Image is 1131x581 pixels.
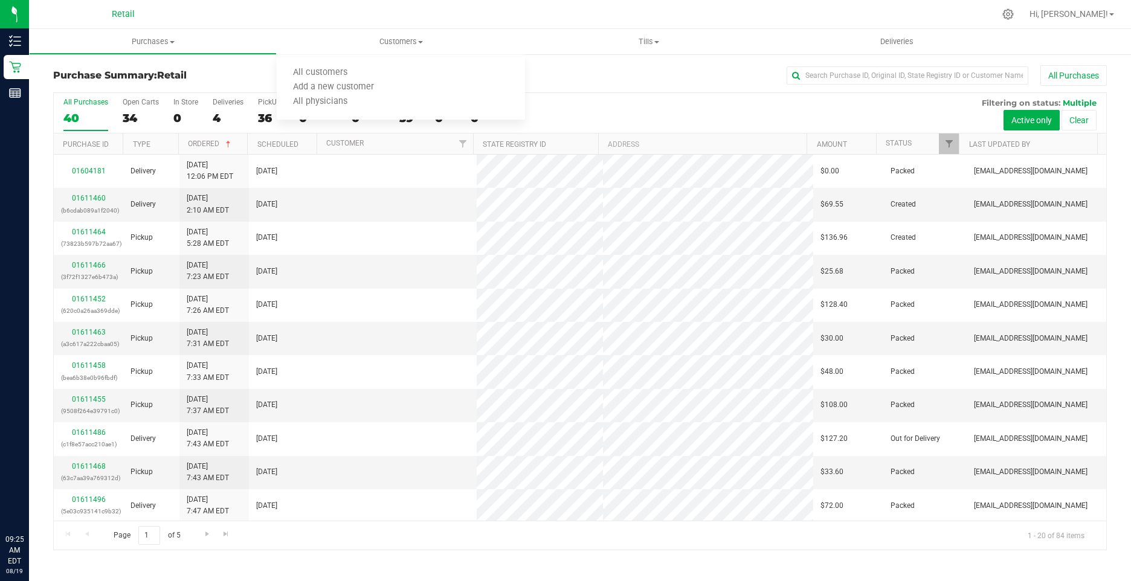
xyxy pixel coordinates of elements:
inline-svg: Reports [9,87,21,99]
p: (5e03c935141c9b32) [61,506,116,517]
span: [EMAIL_ADDRESS][DOMAIN_NAME] [974,399,1087,411]
span: Tills [526,36,772,47]
span: $127.20 [820,433,848,445]
span: $136.96 [820,232,848,243]
a: Type [133,140,150,149]
span: [EMAIL_ADDRESS][DOMAIN_NAME] [974,333,1087,344]
p: (620c0a26aa369dde) [61,305,116,316]
a: Filter [453,133,473,154]
a: 01611496 [72,495,106,504]
a: Filter [939,133,959,154]
span: Packed [891,399,915,411]
div: PickUps [258,98,285,106]
span: Deliveries [864,36,930,47]
span: Delivery [130,433,156,445]
iframe: Resource center [12,484,48,521]
a: 01611452 [72,295,106,303]
input: Search Purchase ID, Original ID, State Registry ID or Customer Name... [787,66,1028,85]
span: Packed [891,333,915,344]
a: Customers All customers Add a new customer All physicians [277,29,524,54]
span: Packed [891,165,915,177]
button: Active only [1004,110,1060,130]
p: (9508f264e39791c0) [61,405,116,417]
a: Ordered [188,140,233,148]
span: [DATE] [256,266,277,277]
a: 01611464 [72,228,106,236]
a: 01604181 [72,167,106,175]
span: Packed [891,500,915,512]
a: 01611486 [72,428,106,437]
span: Packed [891,466,915,478]
p: (b6cdab089a1f2040) [61,205,116,216]
a: Go to the last page [217,526,235,542]
span: Multiple [1063,98,1097,108]
div: 4 [213,111,243,125]
a: Purchases [29,29,277,54]
a: 01611468 [72,462,106,470]
div: 36 [258,111,285,125]
span: [DATE] [256,232,277,243]
span: [DATE] [256,366,277,377]
span: Pickup [130,266,153,277]
a: 01611466 [72,261,106,269]
inline-svg: Retail [9,61,21,73]
span: [DATE] 12:06 PM EDT [187,159,233,182]
span: Packed [891,299,915,310]
span: [DATE] [256,199,277,210]
span: Delivery [130,199,156,210]
p: 08/19 [5,567,24,576]
p: (63c7aa39a769312d) [61,472,116,484]
p: (73823b597b72aa67) [61,238,116,249]
span: Pickup [130,333,153,344]
span: [EMAIL_ADDRESS][DOMAIN_NAME] [974,366,1087,377]
button: Clear [1062,110,1097,130]
span: $25.68 [820,266,843,277]
div: Open Carts [123,98,159,106]
span: [DATE] 7:47 AM EDT [187,494,229,517]
div: All Purchases [63,98,108,106]
a: State Registry ID [483,140,546,149]
a: Go to the next page [198,526,216,542]
input: 1 [138,526,160,545]
span: $128.40 [820,299,848,310]
span: [EMAIL_ADDRESS][DOMAIN_NAME] [974,266,1087,277]
p: 09:25 AM EDT [5,534,24,567]
div: 0 [173,111,198,125]
a: Amount [817,140,847,149]
span: Purchases [30,36,276,47]
span: [EMAIL_ADDRESS][DOMAIN_NAME] [974,433,1087,445]
span: $69.55 [820,199,843,210]
div: Manage settings [1000,8,1016,20]
span: Filtering on status: [982,98,1060,108]
p: (c1f8e57acc210ae1) [61,438,116,450]
span: Pickup [130,466,153,478]
span: [DATE] [256,500,277,512]
a: Purchase ID [63,140,109,149]
inline-svg: Inventory [9,35,21,47]
span: [DATE] 7:43 AM EDT [187,427,229,450]
a: Customer [326,139,364,147]
div: In Store [173,98,198,106]
a: 01611455 [72,395,106,403]
th: Address [598,133,807,155]
div: Deliveries [213,98,243,106]
span: Pickup [130,366,153,377]
span: [DATE] [256,433,277,445]
div: 34 [123,111,159,125]
span: [DATE] 2:10 AM EDT [187,193,229,216]
span: $33.60 [820,466,843,478]
p: (bea6b38e0b96fbdf) [61,372,116,384]
span: [EMAIL_ADDRESS][DOMAIN_NAME] [974,500,1087,512]
span: Retail [112,9,135,19]
span: Created [891,232,916,243]
a: Last Updated By [969,140,1030,149]
a: Deliveries [773,29,1020,54]
span: [EMAIL_ADDRESS][DOMAIN_NAME] [974,466,1087,478]
span: Delivery [130,500,156,512]
span: [EMAIL_ADDRESS][DOMAIN_NAME] [974,165,1087,177]
span: $30.00 [820,333,843,344]
button: All Purchases [1040,65,1107,86]
a: 01611463 [72,328,106,336]
span: Page of 5 [103,526,190,545]
span: [EMAIL_ADDRESS][DOMAIN_NAME] [974,299,1087,310]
